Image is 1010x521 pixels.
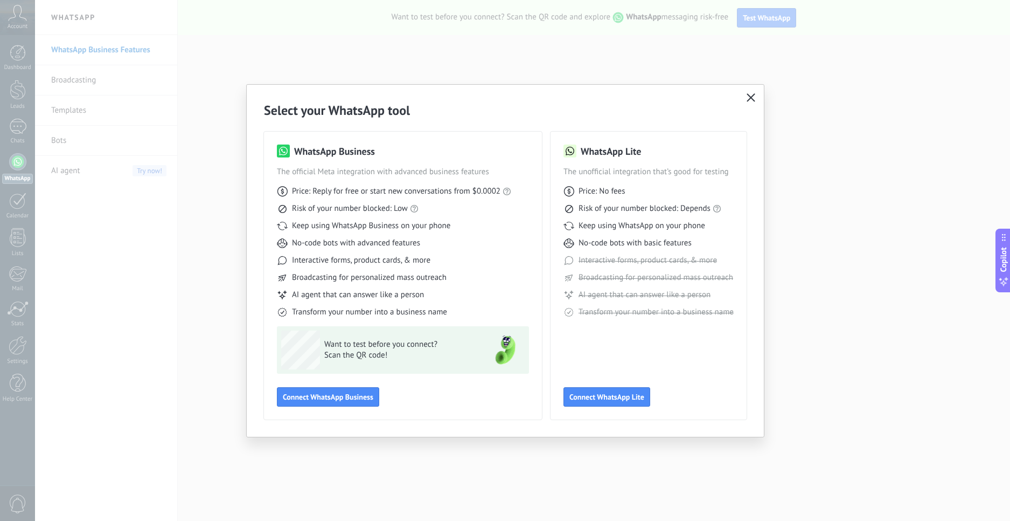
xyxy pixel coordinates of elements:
span: Risk of your number blocked: Low [292,203,408,214]
span: Risk of your number blocked: Depends [579,203,711,214]
span: Broadcasting for personalized mass outreach [292,272,447,283]
img: green-phone.png [486,331,525,369]
h2: Select your WhatsApp tool [264,102,747,119]
span: Scan the QR code! [324,350,482,361]
button: Connect WhatsApp Lite [563,387,650,407]
span: The unofficial integration that’s good for testing [563,167,734,177]
span: Connect WhatsApp Lite [569,393,644,401]
span: The official Meta integration with advanced business features [277,167,529,177]
h3: WhatsApp Lite [581,145,641,158]
span: Broadcasting for personalized mass outreach [579,272,733,283]
span: Copilot [998,248,1009,272]
button: Connect WhatsApp Business [277,387,379,407]
span: Transform your number into a business name [292,307,447,318]
span: Keep using WhatsApp Business on your phone [292,221,450,231]
span: AI agent that can answer like a person [292,290,424,300]
h3: WhatsApp Business [294,145,375,158]
span: Price: No fees [579,186,625,197]
span: Interactive forms, product cards, & more [579,255,717,266]
span: AI agent that can answer like a person [579,290,711,300]
span: No-code bots with basic features [579,238,692,249]
span: Keep using WhatsApp on your phone [579,221,705,231]
span: No-code bots with advanced features [292,238,420,249]
span: Transform your number into a business name [579,307,734,318]
span: Connect WhatsApp Business [283,393,373,401]
span: Interactive forms, product cards, & more [292,255,430,266]
span: Price: Reply for free or start new conversations from $0.0002 [292,186,500,197]
span: Want to test before you connect? [324,339,482,350]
